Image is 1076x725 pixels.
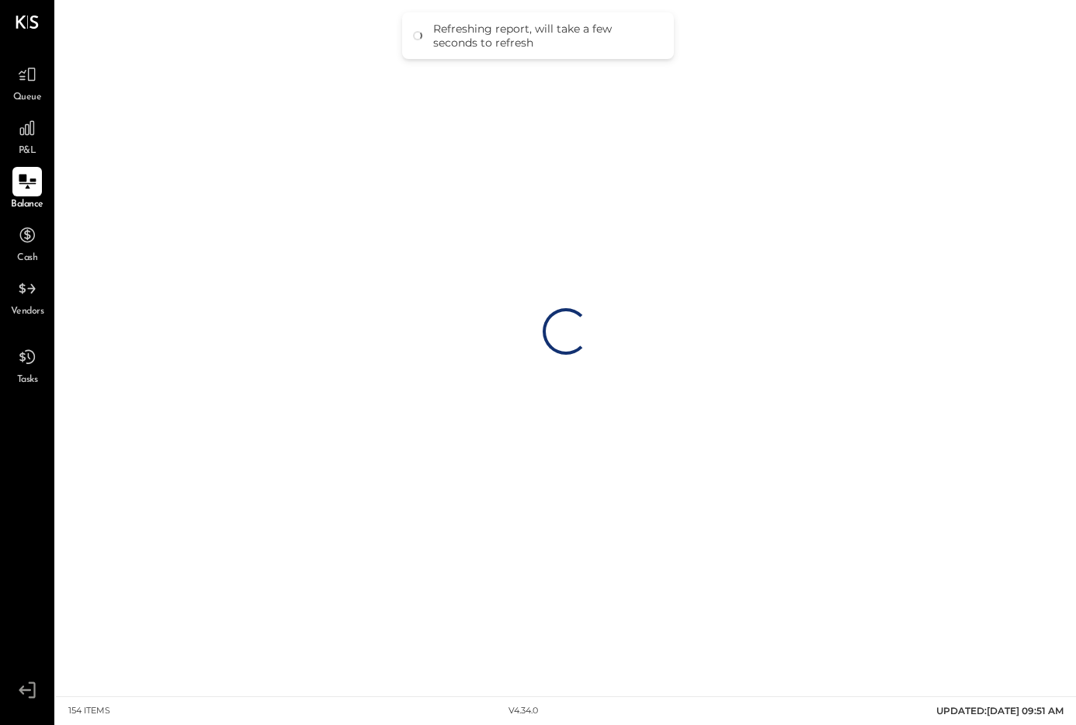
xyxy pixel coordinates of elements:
div: 154 items [68,705,110,717]
span: Vendors [11,305,44,319]
span: P&L [19,144,36,158]
span: Tasks [17,373,38,387]
div: Refreshing report, will take a few seconds to refresh [433,22,658,50]
span: Queue [13,91,42,105]
div: v 4.34.0 [508,705,538,717]
span: Balance [11,198,43,212]
a: P&L [1,113,54,158]
a: Cash [1,220,54,265]
a: Vendors [1,274,54,319]
a: Tasks [1,342,54,387]
span: UPDATED: [DATE] 09:51 AM [936,705,1064,716]
a: Queue [1,60,54,105]
a: Balance [1,167,54,212]
span: Cash [17,251,37,265]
